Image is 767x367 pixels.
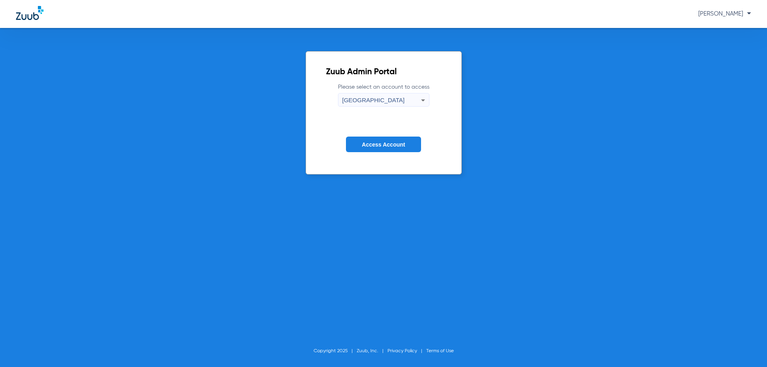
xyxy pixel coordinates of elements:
a: Terms of Use [426,349,454,353]
span: Access Account [362,141,405,148]
button: Access Account [346,137,421,152]
h2: Zuub Admin Portal [326,68,441,76]
li: Zuub, Inc. [357,347,387,355]
span: [PERSON_NAME] [698,11,751,17]
iframe: Chat Widget [727,329,767,367]
label: Please select an account to access [338,83,429,107]
img: Zuub Logo [16,6,44,20]
li: Copyright 2025 [314,347,357,355]
span: [GEOGRAPHIC_DATA] [342,97,405,103]
a: Privacy Policy [387,349,417,353]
